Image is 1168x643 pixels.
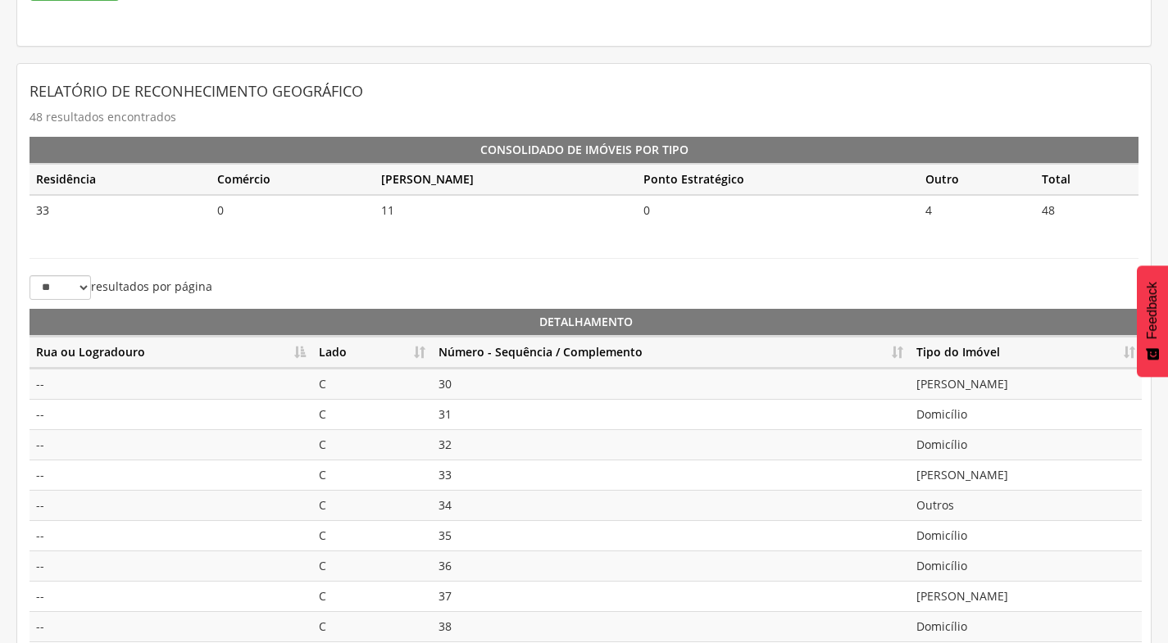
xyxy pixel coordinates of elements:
td: C [312,429,432,460]
td: 34 [432,490,910,520]
td: 38 [432,611,910,641]
td: 31 [432,399,910,429]
select: resultados por página [30,275,91,300]
td: -- [30,399,312,429]
td: -- [30,429,312,460]
td: 37 [432,581,910,611]
th: Rua ou Logradouro: Ordenar colunas de forma descendente [30,337,312,369]
td: Domicílio [910,520,1142,550]
th: Total [1035,164,1138,195]
td: -- [30,581,312,611]
td: 33 [30,195,211,225]
td: Outros [910,490,1142,520]
th: Ponto Estratégico [637,164,919,195]
button: Feedback - Mostrar pesquisa [1137,265,1168,377]
td: C [312,520,432,550]
td: [PERSON_NAME] [910,581,1142,611]
th: Tipo do Imóvel: Ordenar colunas de forma ascendente [910,337,1142,369]
td: C [312,611,432,641]
td: 30 [432,369,910,399]
td: Domicílio [910,399,1142,429]
th: [PERSON_NAME] [375,164,637,195]
td: -- [30,611,312,641]
td: C [312,399,432,429]
td: 35 [432,520,910,550]
td: Domicílio [910,550,1142,581]
td: [PERSON_NAME] [910,460,1142,490]
th: Número - Sequência / Complemento: Ordenar colunas de forma ascendente [432,337,910,369]
th: Lado: Ordenar colunas de forma ascendente [312,337,432,369]
td: 48 [1035,195,1138,225]
td: [PERSON_NAME] [910,369,1142,399]
label: resultados por página [30,275,212,300]
td: -- [30,369,312,399]
td: 32 [432,429,910,460]
td: -- [30,460,312,490]
td: C [312,369,432,399]
header: Relatório de Reconhecimento Geográfico [30,76,1138,106]
td: -- [30,550,312,581]
td: -- [30,490,312,520]
td: -- [30,520,312,550]
td: C [312,581,432,611]
td: 33 [432,460,910,490]
td: C [312,490,432,520]
span: Feedback [1145,282,1160,339]
th: Detalhamento [30,309,1142,337]
th: Consolidado de Imóveis por Tipo [30,137,1138,164]
td: Domicílio [910,429,1142,460]
td: 36 [432,550,910,581]
td: C [312,460,432,490]
td: Domicílio [910,611,1142,641]
td: C [312,550,432,581]
th: Comércio [211,164,375,195]
td: 11 [375,195,637,225]
td: 4 [919,195,1034,225]
td: 0 [211,195,375,225]
th: Outro [919,164,1034,195]
p: 48 resultados encontrados [30,106,1138,129]
td: 0 [637,195,919,225]
th: Residência [30,164,211,195]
